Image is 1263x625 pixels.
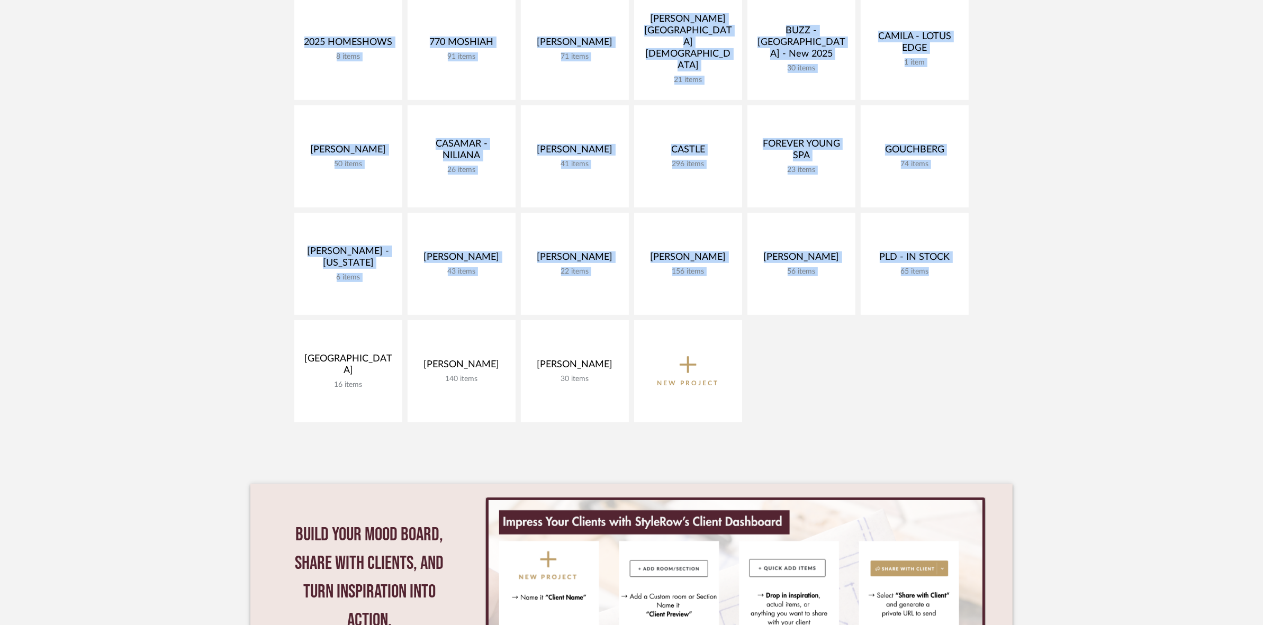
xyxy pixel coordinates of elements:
div: 2025 HOMESHOWS [303,37,394,52]
div: [PERSON_NAME] [529,251,620,267]
div: [PERSON_NAME][GEOGRAPHIC_DATA][DEMOGRAPHIC_DATA] [643,13,734,76]
div: 770 MOSHIAH [416,37,507,52]
div: 30 items [756,64,847,73]
div: 156 items [643,267,734,276]
div: [GEOGRAPHIC_DATA] [303,353,394,381]
div: 22 items [529,267,620,276]
div: PLD - IN STOCK [869,251,960,267]
div: CASAMAR - NILIANA [416,138,507,166]
div: 6 items [303,273,394,282]
div: [PERSON_NAME] [416,359,507,375]
div: [PERSON_NAME] [643,251,734,267]
div: [PERSON_NAME] [303,144,394,160]
div: [PERSON_NAME] [529,359,620,375]
div: 50 items [303,160,394,169]
div: BUZZ - [GEOGRAPHIC_DATA] - New 2025 [756,25,847,64]
div: GOUCHBERG [869,144,960,160]
div: 140 items [416,375,507,384]
div: 21 items [643,76,734,85]
div: FOREVER YOUNG SPA [756,138,847,166]
div: CAMILA - LOTUS EDGE [869,31,960,58]
div: 74 items [869,160,960,169]
div: 16 items [303,381,394,390]
div: 296 items [643,160,734,169]
div: 71 items [529,52,620,61]
div: [PERSON_NAME] - [US_STATE] [303,246,394,273]
p: New Project [657,378,719,388]
div: 41 items [529,160,620,169]
div: 1 item [869,58,960,67]
div: 56 items [756,267,847,276]
div: 23 items [756,166,847,175]
div: [PERSON_NAME] [529,37,620,52]
div: 65 items [869,267,960,276]
div: 43 items [416,267,507,276]
button: New Project [634,320,742,422]
div: 8 items [303,52,394,61]
div: [PERSON_NAME] [416,251,507,267]
div: [PERSON_NAME] [529,144,620,160]
div: 91 items [416,52,507,61]
div: [PERSON_NAME] [756,251,847,267]
div: 30 items [529,375,620,384]
div: CASTLE [643,144,734,160]
div: 26 items [416,166,507,175]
